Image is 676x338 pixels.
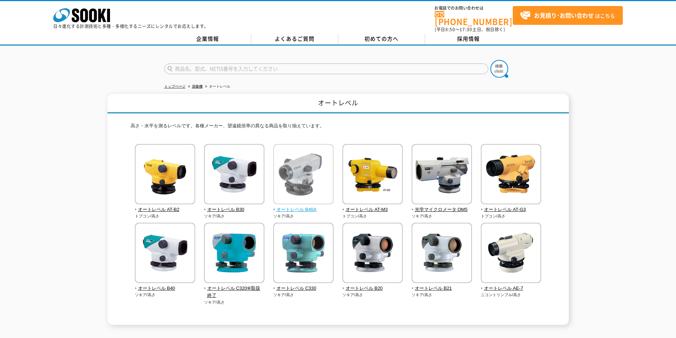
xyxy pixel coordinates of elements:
[135,213,196,219] p: トプコン/高さ
[131,122,546,133] p: 高さ・水平を測るレベルです。各種メーカー、望遠鏡倍率の異なる商品を取り揃えています。
[342,285,403,292] span: オートレベル B20
[364,35,399,43] span: 初めての方へ
[481,223,541,285] img: オートレベル AE-7
[273,213,334,219] p: ソキア/高さ
[273,292,334,298] p: ソキア/高さ
[534,11,594,20] strong: お見積り･お問い合わせ
[164,63,488,74] input: 商品名、型式、NETIS番号を入力してください
[481,285,542,292] span: オートレベル AE-7
[204,278,265,299] a: オートレベル C320※取扱終了
[435,26,505,33] span: (平日 ～ 土日、祝日除く)
[425,34,512,44] a: 採用情報
[481,278,542,292] a: オートレベル AE-7
[204,199,265,214] a: オートレベル B30
[435,6,513,10] span: お電話でのお問い合わせは
[520,10,615,21] span: はこちら
[164,84,186,88] a: トップページ
[481,206,542,214] span: オートレベル AT-G3
[251,34,338,44] a: よくあるご質問
[204,206,265,214] span: オートレベル B30
[412,278,472,292] a: オートレベル B21
[412,199,472,214] a: 光学マイクロメータ OM5
[481,292,542,298] p: ニコントリンブル/高さ
[338,34,425,44] a: 初めての方へ
[342,213,403,219] p: トプコン/高さ
[273,278,334,292] a: オートレベル C330
[481,199,542,214] a: オートレベル AT-G3
[342,223,403,285] img: オートレベル B20
[481,144,541,206] img: オートレベル AT-G3
[273,144,334,206] img: オートレベル B40A
[108,94,569,113] h1: オートレベル
[273,199,334,214] a: オートレベル B40A
[204,223,264,285] img: オートレベル C320※取扱終了
[445,26,455,33] span: 8:50
[53,24,209,28] p: 日々進化する計測技術と多種・多様化するニーズにレンタルでお応えします。
[412,223,472,285] img: オートレベル B21
[412,285,472,292] span: オートレベル B21
[342,144,403,206] img: オートレベル AT-M3
[513,6,623,25] a: お見積り･お問い合わせはこちら
[135,144,195,206] img: オートレベル AT-B2
[273,206,334,214] span: オートレベル B40A
[204,285,265,300] span: オートレベル C320※取扱終了
[204,299,265,305] p: ソキア/高さ
[273,223,334,285] img: オートレベル C330
[135,199,196,214] a: オートレベル AT-B2
[135,278,196,292] a: オートレベル B40
[435,11,513,26] a: [PHONE_NUMBER]
[135,292,196,298] p: ソキア/高さ
[204,144,264,206] img: オートレベル B30
[135,206,196,214] span: オートレベル AT-B2
[342,199,403,214] a: オートレベル AT-M3
[204,83,230,90] li: オートレベル
[342,278,403,292] a: オートレベル B20
[135,285,196,292] span: オートレベル B40
[412,292,472,298] p: ソキア/高さ
[460,26,472,33] span: 17:30
[135,223,195,285] img: オートレベル B40
[204,213,265,219] p: ソキア/高さ
[342,292,403,298] p: ソキア/高さ
[412,144,472,206] img: 光学マイクロメータ OM5
[490,60,508,78] img: btn_search.png
[192,84,203,88] a: 測量機
[481,213,542,219] p: トプコン/高さ
[412,206,472,214] span: 光学マイクロメータ OM5
[273,285,334,292] span: オートレベル C330
[164,34,251,44] a: 企業情報
[342,206,403,214] span: オートレベル AT-M3
[412,213,472,219] p: ソキア/高さ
